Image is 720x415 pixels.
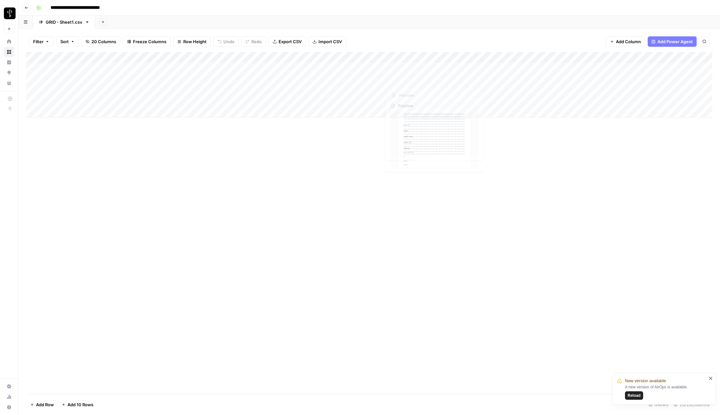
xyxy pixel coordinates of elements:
[33,38,43,45] span: Filter
[81,36,120,47] button: 20 Columns
[4,36,14,47] a: Home
[4,47,14,57] a: Browse
[616,38,641,45] span: Add Column
[60,38,69,45] span: Sort
[269,36,306,47] button: Export CSV
[4,402,14,412] button: Help + Support
[625,391,643,400] button: Reload
[628,393,641,398] span: Reload
[646,399,671,410] div: 4 Rows
[606,36,645,47] button: Add Column
[625,378,666,384] span: New version available
[308,36,346,47] button: Import CSV
[123,36,171,47] button: Freeze Columns
[183,38,207,45] span: Row Height
[279,38,302,45] span: Export CSV
[58,399,97,410] button: Add 10 Rows
[4,78,14,88] a: Your Data
[657,38,693,45] span: Add Power Agent
[91,38,116,45] span: 20 Columns
[4,57,14,68] a: Insights
[241,36,266,47] button: Redo
[4,392,14,402] a: Usage
[648,36,697,47] button: Add Power Agent
[46,19,82,25] div: GRID - Sheet1.csv
[33,16,95,29] a: GRID - Sheet1.csv
[213,36,239,47] button: Undo
[709,376,713,381] button: close
[4,7,16,19] img: LP Production Workloads Logo
[4,381,14,392] a: Settings
[173,36,211,47] button: Row Height
[4,68,14,78] a: Opportunities
[625,384,707,400] div: A new version of AirOps is available.
[223,38,234,45] span: Undo
[318,38,342,45] span: Import CSV
[67,401,93,408] span: Add 10 Rows
[671,399,712,410] div: 20/20 Columns
[133,38,166,45] span: Freeze Columns
[26,399,58,410] button: Add Row
[251,38,262,45] span: Redo
[56,36,79,47] button: Sort
[29,36,54,47] button: Filter
[4,5,14,21] button: Workspace: LP Production Workloads
[36,401,54,408] span: Add Row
